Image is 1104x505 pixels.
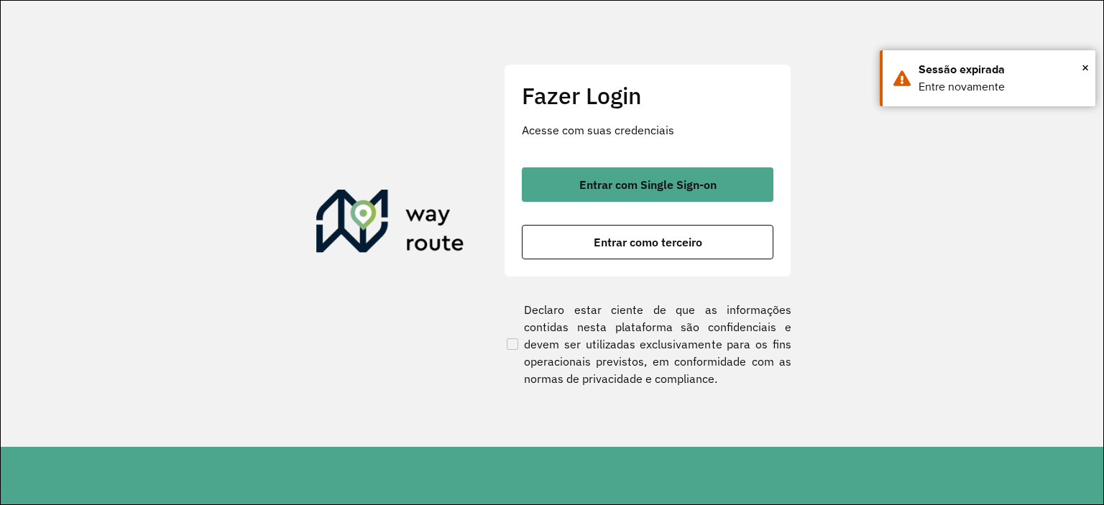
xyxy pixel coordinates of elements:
p: Acesse com suas credenciais [522,121,773,139]
button: button [522,225,773,259]
h2: Fazer Login [522,82,773,109]
button: button [522,167,773,202]
div: Sessão expirada [919,61,1085,78]
button: Close [1082,57,1089,78]
label: Declaro estar ciente de que as informações contidas nesta plataforma são confidenciais e devem se... [504,301,791,387]
span: Entrar com Single Sign-on [579,179,717,190]
span: Entrar como terceiro [594,236,702,248]
div: Entre novamente [919,78,1085,96]
img: Roteirizador AmbevTech [316,190,464,259]
span: × [1082,57,1089,78]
